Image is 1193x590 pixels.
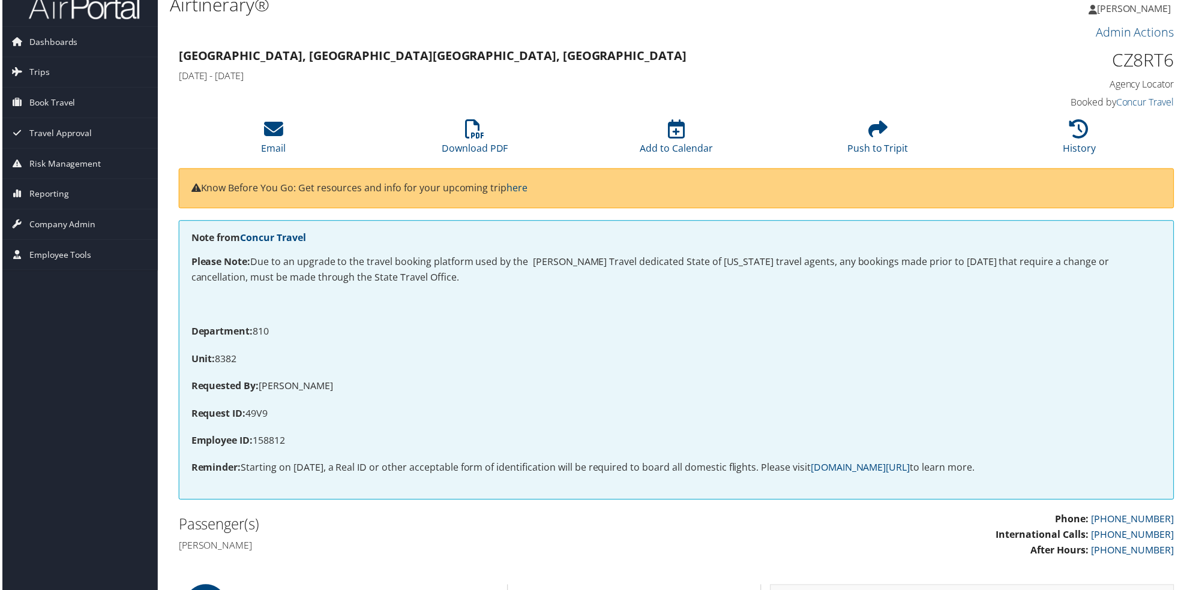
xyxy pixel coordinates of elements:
strong: Requested By: [190,381,257,394]
a: Download PDF [441,127,508,155]
strong: Please Note: [190,256,249,269]
span: Trips [27,58,47,88]
strong: After Hours: [1033,546,1091,559]
span: Dashboards [27,27,76,57]
span: Employee Tools [27,241,89,271]
span: Reporting [27,180,67,210]
span: Risk Management [27,149,99,179]
span: Company Admin [27,210,94,240]
strong: Unit: [190,354,214,367]
a: Email [260,127,284,155]
h2: Passenger(s) [177,516,668,537]
a: here [506,182,527,195]
h4: [PERSON_NAME] [177,541,668,554]
p: [PERSON_NAME] [190,380,1164,396]
span: Travel Approval [27,119,90,149]
p: Know Before You Go: Get resources and info for your upcoming trip [190,182,1164,197]
a: Admin Actions [1098,24,1177,40]
h4: Agency Locator [940,78,1177,91]
a: [PHONE_NUMBER] [1093,514,1177,528]
p: 49V9 [190,408,1164,423]
p: 8382 [190,353,1164,369]
span: [PERSON_NAME] [1099,2,1174,15]
p: 158812 [190,435,1164,450]
p: Due to an upgrade to the travel booking platform used by the [PERSON_NAME] Travel dedicated State... [190,255,1164,286]
a: History [1065,127,1098,155]
a: [PHONE_NUMBER] [1093,546,1177,559]
p: 810 [190,326,1164,341]
a: [DOMAIN_NAME][URL] [812,463,912,476]
strong: Request ID: [190,408,244,422]
h4: [DATE] - [DATE] [177,70,922,83]
a: Concur Travel [239,232,305,245]
strong: Employee ID: [190,435,251,448]
strong: Phone: [1057,514,1091,528]
h4: Booked by [940,96,1177,109]
h1: CZ8RT6 [940,48,1177,73]
a: [PHONE_NUMBER] [1093,530,1177,543]
strong: International Calls: [998,530,1091,543]
strong: [GEOGRAPHIC_DATA], [GEOGRAPHIC_DATA] [GEOGRAPHIC_DATA], [GEOGRAPHIC_DATA] [177,48,687,64]
strong: Department: [190,326,251,339]
a: Push to Tripit [849,127,910,155]
span: Book Travel [27,88,73,118]
strong: Note from [190,232,305,245]
strong: Reminder: [190,463,239,476]
a: Concur Travel [1119,96,1177,109]
a: Add to Calendar [640,127,714,155]
p: Starting on [DATE], a Real ID or other acceptable form of identification will be required to boar... [190,462,1164,478]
